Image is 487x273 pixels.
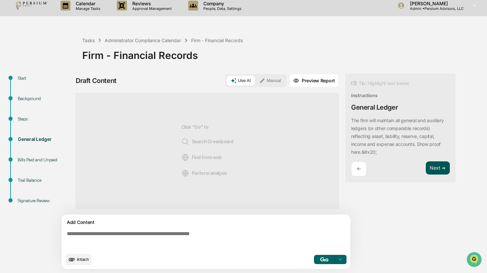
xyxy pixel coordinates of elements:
[405,1,464,6] p: [PERSON_NAME]
[320,257,328,261] img: Go
[18,156,72,163] div: Bills Paid and Unpaid
[7,14,120,24] p: How can we help?
[22,50,108,57] div: Start new chat
[7,83,12,89] div: 🖐️
[48,83,53,89] div: 🗄️
[227,76,255,86] button: Use AI
[4,80,45,92] a: 🖐️Preclearance
[127,1,175,6] p: Reviews
[181,153,222,161] span: Find from web
[405,6,464,11] p: Admin • Persium Advisors, LLC
[105,38,181,43] div: Administrator Compliance Calendar
[112,52,120,60] button: Start new chat
[70,6,104,11] p: Manage Tasks
[54,83,82,89] span: Attestations
[77,257,89,262] span: Attach
[181,169,189,177] img: Analysis
[127,6,175,11] p: Approval Management
[314,255,335,264] button: Go
[65,218,346,226] div: Add Content
[351,118,444,155] p: ​The firm will maintain all general and auxiliary ledgers (or other comparable records) reflectin...
[181,153,189,161] img: Web
[351,93,378,98] div: Instructions
[16,2,47,10] img: logo
[22,57,83,62] div: We're available if you need us!
[181,104,234,198] div: Click "Go" to
[4,93,44,104] a: 🔎Data Lookup
[45,80,84,92] a: 🗄️Attestations
[18,116,72,123] div: Steps
[18,95,72,102] div: Background
[82,38,95,43] div: Tasks
[351,79,409,87] div: Tip: Highlight text below
[76,77,116,85] div: Draft Content
[357,166,361,172] p: ←
[18,197,72,204] div: Signature Review
[65,254,91,265] button: upload document
[426,161,450,175] button: Next ➔
[82,44,484,61] div: Firm - Financial Records
[46,111,80,116] a: Powered byPylon
[65,111,80,116] span: Pylon
[198,1,245,6] p: Company
[466,251,484,269] iframe: Open customer support
[13,83,42,89] span: Preclearance
[18,75,72,82] div: Start
[13,95,41,102] span: Data Lookup
[351,103,398,111] div: General Ledger
[18,177,72,184] div: Trial Balance
[181,138,189,146] img: Search
[198,6,245,11] p: People, Data, Settings
[181,138,234,146] span: Search Greenboard
[255,76,285,86] button: Manual
[191,38,243,43] div: Firm - Financial Records
[181,169,227,177] span: Perform analysis
[7,50,18,62] img: 1746055101610-c473b297-6a78-478c-a979-82029cc54cd1
[18,136,72,143] div: General Ledger
[289,74,339,88] button: Preview Report
[7,96,12,101] div: 🔎
[70,1,104,6] p: Calendar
